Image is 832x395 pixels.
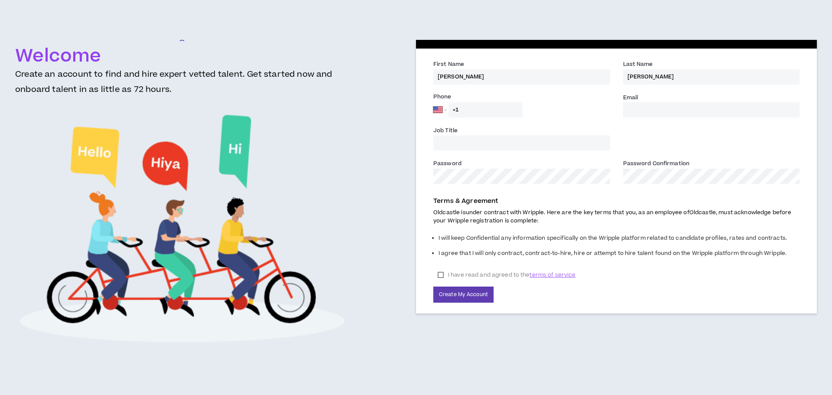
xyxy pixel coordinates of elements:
label: I have read and agreed to the [433,268,580,281]
p: Terms & Agreement [433,196,799,206]
label: Phone [433,93,610,102]
h1: Welcome [15,46,349,67]
label: Last Name [623,60,653,70]
label: Email [623,94,638,103]
button: Create My Account [433,287,494,303]
span: terms of service [530,271,575,279]
li: I agree that I will only contract, contract-to-hire, hire or attempt to hire talent found on the ... [439,247,799,262]
label: Password [433,160,461,169]
img: Welcome to Wripple [19,104,346,355]
p: Oldcastle is under contract with Wripple. Here are the key terms that you, as an employee of Oldc... [433,209,799,225]
label: First Name [433,60,464,70]
h3: Create an account to find and hire expert vetted talent. Get started now and onboard talent in as... [15,67,349,104]
li: I will keep Confidential any information specifically on the Wripple platform related to candidat... [439,232,799,247]
label: Password Confirmation [623,160,690,169]
label: Job Title [433,127,458,136]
